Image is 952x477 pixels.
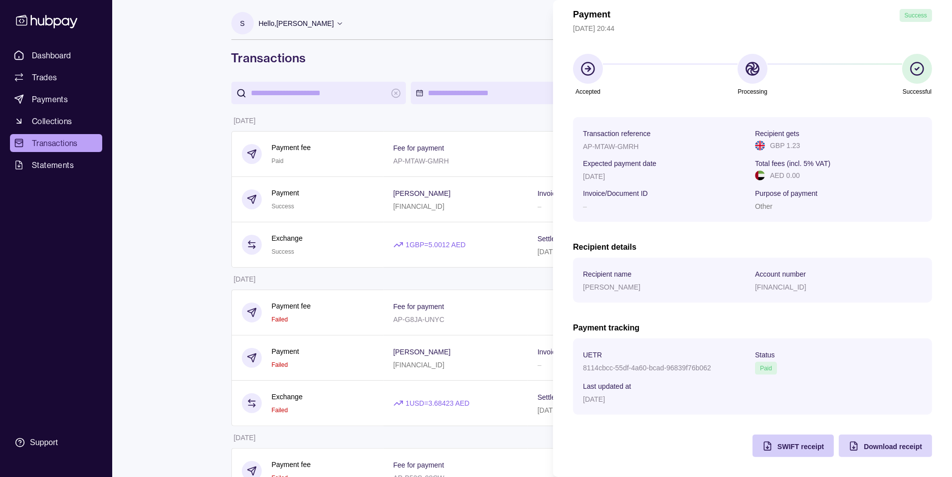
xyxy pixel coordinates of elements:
[583,159,656,167] p: Expected payment date
[903,86,932,97] p: Successful
[573,9,610,22] h1: Payment
[583,351,602,359] p: UETR
[839,435,932,457] button: Download receipt
[753,435,834,457] button: SWIFT receipt
[905,12,927,19] span: Success
[583,395,605,403] p: [DATE]
[755,189,817,197] p: Purpose of payment
[738,86,767,97] p: Processing
[770,140,800,151] p: GBP 1.23
[583,270,631,278] p: Recipient name
[583,283,640,291] p: [PERSON_NAME]
[573,23,932,34] p: [DATE] 20:44
[755,141,765,151] img: gb
[575,86,600,97] p: Accepted
[755,170,765,180] img: ae
[760,365,772,372] span: Paid
[573,322,932,333] h2: Payment tracking
[755,283,806,291] p: [FINANCIAL_ID]
[583,130,651,138] p: Transaction reference
[573,242,932,253] h2: Recipient details
[583,143,639,151] p: AP-MTAW-GMRH
[583,189,648,197] p: Invoice/Document ID
[755,270,806,278] p: Account number
[583,172,605,180] p: [DATE]
[755,159,830,167] p: Total fees (incl. 5% VAT)
[755,130,799,138] p: Recipient gets
[755,351,775,359] p: Status
[864,443,922,451] span: Download receipt
[583,364,711,372] p: 8114cbcc-55df-4a60-bcad-96839f76b062
[583,202,587,210] p: –
[755,202,772,210] p: Other
[777,443,824,451] span: SWIFT receipt
[583,382,631,390] p: Last updated at
[770,170,800,181] p: AED 0.00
